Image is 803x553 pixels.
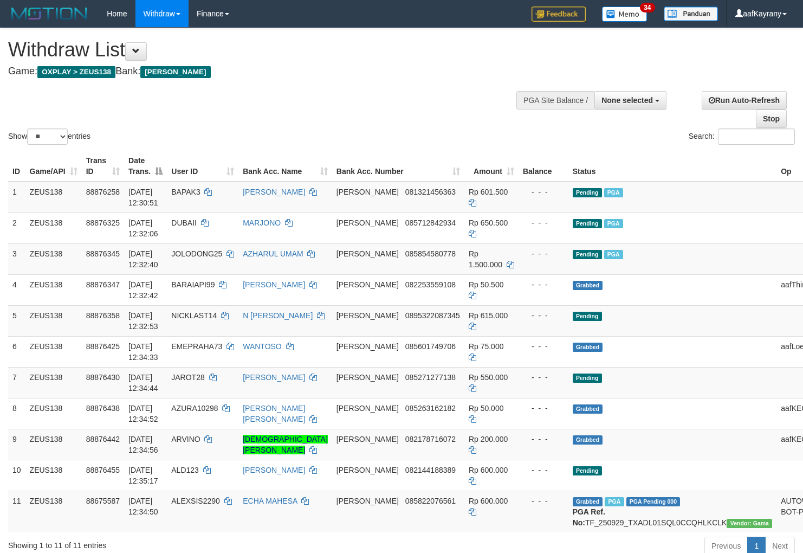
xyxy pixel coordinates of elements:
span: [DATE] 12:34:52 [128,404,158,423]
td: 2 [8,213,25,243]
span: [PERSON_NAME] [336,188,399,196]
span: [DATE] 12:32:06 [128,218,158,238]
span: 88876455 [86,466,120,474]
span: 88876442 [86,435,120,443]
span: Rp 600.000 [469,497,508,505]
span: Marked by aafanarl [604,188,623,197]
td: ZEUS138 [25,367,82,398]
span: 34 [640,3,655,12]
div: - - - [523,465,564,475]
td: ZEUS138 [25,213,82,243]
span: AZURA10298 [171,404,218,413]
b: PGA Ref. No: [573,507,605,527]
span: 88876347 [86,280,120,289]
span: [DATE] 12:30:51 [128,188,158,207]
div: - - - [523,372,564,383]
button: None selected [594,91,666,110]
span: [PERSON_NAME] [336,218,399,227]
span: 88876358 [86,311,120,320]
td: ZEUS138 [25,243,82,274]
span: Pending [573,250,602,259]
span: None selected [601,96,653,105]
span: EMEPRAHA73 [171,342,222,351]
span: Pending [573,219,602,228]
td: ZEUS138 [25,491,82,532]
td: 11 [8,491,25,532]
span: Copy 085712842934 to clipboard [405,218,456,227]
a: ECHA MAHESA [243,497,297,505]
a: [PERSON_NAME] [243,280,305,289]
a: WANTOSO [243,342,282,351]
th: Bank Acc. Name: activate to sort column ascending [238,151,332,182]
th: Status [568,151,777,182]
span: [DATE] 12:32:42 [128,280,158,300]
td: 10 [8,460,25,491]
th: Date Trans.: activate to sort column descending [124,151,167,182]
th: Balance [519,151,568,182]
div: - - - [523,279,564,290]
span: Pending [573,188,602,197]
span: Rp 615.000 [469,311,508,320]
span: JAROT28 [171,373,204,382]
span: Rp 600.000 [469,466,508,474]
span: Copy 081321456363 to clipboard [405,188,456,196]
span: [PERSON_NAME] [336,497,399,505]
span: Rp 1.500.000 [469,249,502,269]
td: 5 [8,305,25,336]
td: 3 [8,243,25,274]
img: Feedback.jpg [532,7,586,22]
span: 88876438 [86,404,120,413]
div: Showing 1 to 11 of 11 entries [8,536,327,551]
th: Amount: activate to sort column ascending [464,151,519,182]
span: Grabbed [573,497,603,506]
th: User ID: activate to sort column ascending [167,151,238,182]
span: [PERSON_NAME] [336,249,399,258]
span: Rp 75.000 [469,342,504,351]
span: [DATE] 12:34:33 [128,342,158,362]
span: Copy 085271277138 to clipboard [405,373,456,382]
span: [PERSON_NAME] [336,373,399,382]
span: 88876425 [86,342,120,351]
span: [PERSON_NAME] [336,311,399,320]
span: [DATE] 12:34:44 [128,373,158,393]
span: ARVINO [171,435,200,443]
span: BAPAK3 [171,188,200,196]
img: MOTION_logo.png [8,5,90,22]
span: Rp 200.000 [469,435,508,443]
span: Pending [573,312,602,321]
div: - - - [523,187,564,197]
span: [DATE] 12:35:17 [128,466,158,485]
span: [PERSON_NAME] [336,404,399,413]
span: ALD123 [171,466,199,474]
span: [PERSON_NAME] [336,280,399,289]
a: [PERSON_NAME] [243,466,305,474]
span: 88675587 [86,497,120,505]
span: Marked by aafanarl [604,250,623,259]
span: [PERSON_NAME] [336,342,399,351]
td: 1 [8,182,25,213]
span: Copy 085601749706 to clipboard [405,342,456,351]
a: [PERSON_NAME] [243,373,305,382]
div: - - - [523,310,564,321]
span: OXPLAY > ZEUS138 [37,66,115,78]
td: ZEUS138 [25,274,82,305]
span: [DATE] 12:34:56 [128,435,158,454]
select: Showentries [27,128,68,145]
td: ZEUS138 [25,305,82,336]
td: 6 [8,336,25,367]
img: panduan.png [664,7,718,21]
span: Copy 082178716072 to clipboard [405,435,456,443]
td: 9 [8,429,25,460]
span: 88876258 [86,188,120,196]
a: [PERSON_NAME] [243,188,305,196]
span: ALEXSIS2290 [171,497,220,505]
label: Show entries [8,128,90,145]
th: Trans ID: activate to sort column ascending [82,151,124,182]
div: - - - [523,341,564,352]
span: Rp 50.000 [469,404,504,413]
span: Copy 085854580778 to clipboard [405,249,456,258]
span: Copy 082144188389 to clipboard [405,466,456,474]
div: - - - [523,434,564,445]
a: MARJONO [243,218,281,227]
span: [DATE] 12:32:40 [128,249,158,269]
